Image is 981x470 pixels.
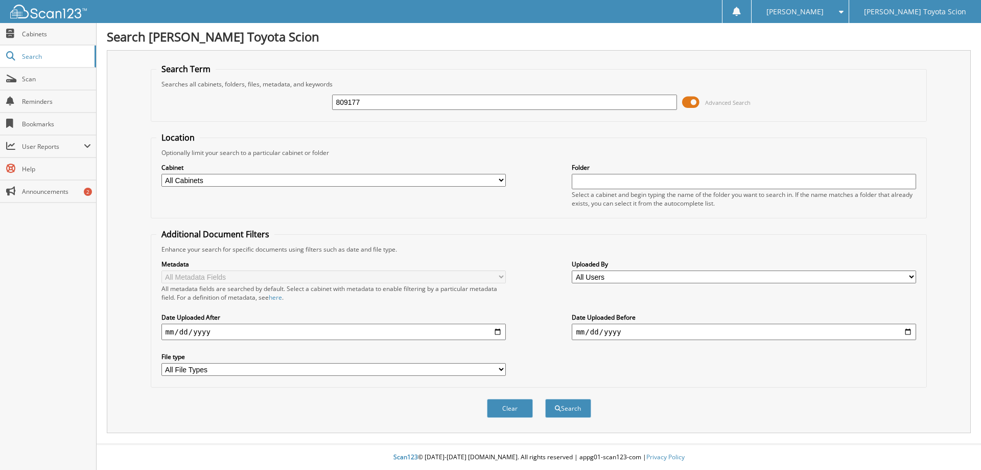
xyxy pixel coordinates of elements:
label: Uploaded By [572,260,916,268]
input: end [572,324,916,340]
span: [PERSON_NAME] Toyota Scion [864,9,966,15]
span: Bookmarks [22,120,91,128]
span: Reminders [22,97,91,106]
label: Cabinet [161,163,506,172]
span: Search [22,52,89,61]
div: © [DATE]-[DATE] [DOMAIN_NAME]. All rights reserved | appg01-scan123-com | [97,445,981,470]
a: here [269,293,282,302]
span: Help [22,165,91,173]
legend: Location [156,132,200,143]
label: Date Uploaded After [161,313,506,322]
img: scan123-logo-white.svg [10,5,87,18]
div: Searches all cabinets, folders, files, metadata, and keywords [156,80,922,88]
span: Scan [22,75,91,83]
label: Folder [572,163,916,172]
label: Metadata [161,260,506,268]
span: Advanced Search [705,99,751,106]
span: Scan123 [393,453,418,461]
label: File type [161,352,506,361]
span: [PERSON_NAME] [766,9,824,15]
span: Cabinets [22,30,91,38]
input: start [161,324,506,340]
div: Select a cabinet and begin typing the name of the folder you want to search in. If the name match... [572,190,916,208]
h1: Search [PERSON_NAME] Toyota Scion [107,28,971,45]
a: Privacy Policy [646,453,685,461]
span: Announcements [22,187,91,196]
button: Search [545,399,591,418]
span: User Reports [22,142,84,151]
legend: Search Term [156,63,216,75]
div: All metadata fields are searched by default. Select a cabinet with metadata to enable filtering b... [161,284,506,302]
legend: Additional Document Filters [156,229,274,240]
label: Date Uploaded Before [572,313,916,322]
button: Clear [487,399,533,418]
div: 2 [84,188,92,196]
div: Optionally limit your search to a particular cabinet or folder [156,148,922,157]
div: Enhance your search for specific documents using filters such as date and file type. [156,245,922,254]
